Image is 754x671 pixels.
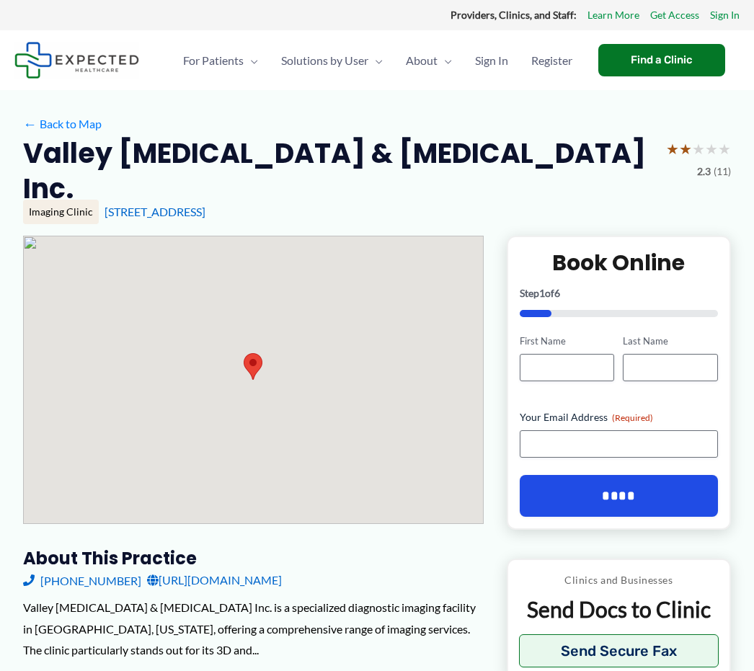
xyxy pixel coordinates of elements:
a: Register [520,35,584,86]
a: Learn More [587,6,639,25]
h2: Book Online [520,249,718,277]
span: Solutions by User [281,35,368,86]
p: Send Docs to Clinic [519,595,719,623]
span: Register [531,35,572,86]
label: First Name [520,334,615,348]
label: Last Name [623,334,718,348]
span: ★ [679,135,692,162]
a: ←Back to Map [23,113,102,135]
button: Send Secure Fax [519,634,719,667]
span: ★ [705,135,718,162]
span: Menu Toggle [244,35,258,86]
strong: Providers, Clinics, and Staff: [451,9,577,21]
img: Expected Healthcare Logo - side, dark font, small [14,42,139,79]
span: For Patients [183,35,244,86]
span: (Required) [612,412,653,423]
h2: Valley [MEDICAL_DATA] & [MEDICAL_DATA] Inc. [23,135,655,207]
a: [PHONE_NUMBER] [23,569,141,591]
span: Menu Toggle [368,35,383,86]
span: Sign In [475,35,508,86]
a: For PatientsMenu Toggle [172,35,270,86]
a: Get Access [650,6,699,25]
span: Menu Toggle [438,35,452,86]
a: AboutMenu Toggle [394,35,464,86]
h3: About this practice [23,547,484,569]
nav: Primary Site Navigation [172,35,584,86]
span: 2.3 [697,162,711,181]
span: ★ [718,135,731,162]
p: Step of [520,288,718,298]
span: About [406,35,438,86]
span: ← [23,117,37,130]
a: [URL][DOMAIN_NAME] [147,569,282,591]
span: 1 [539,287,545,299]
span: (11) [714,162,731,181]
a: Sign In [710,6,740,25]
div: Valley [MEDICAL_DATA] & [MEDICAL_DATA] Inc. is a specialized diagnostic imaging facility in [GEOG... [23,597,484,661]
a: Find a Clinic [598,44,725,76]
a: [STREET_ADDRESS] [105,205,205,218]
div: Imaging Clinic [23,200,99,224]
p: Clinics and Businesses [519,571,719,590]
label: Your Email Address [520,410,718,425]
span: ★ [666,135,679,162]
span: 6 [554,287,560,299]
span: ★ [692,135,705,162]
a: Solutions by UserMenu Toggle [270,35,394,86]
a: Sign In [464,35,520,86]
